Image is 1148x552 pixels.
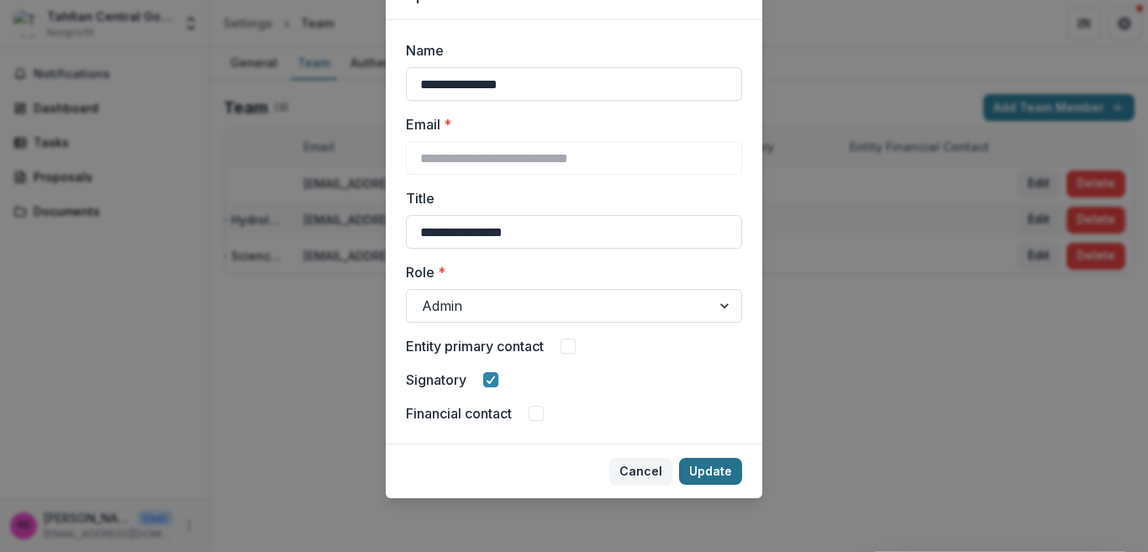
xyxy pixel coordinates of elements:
[406,370,466,390] label: Signatory
[679,458,742,485] button: Update
[406,403,512,423] label: Financial contact
[406,188,732,208] label: Title
[406,262,732,282] label: Role
[609,458,672,485] button: Cancel
[406,336,544,356] label: Entity primary contact
[406,114,732,134] label: Email
[406,40,732,60] label: Name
